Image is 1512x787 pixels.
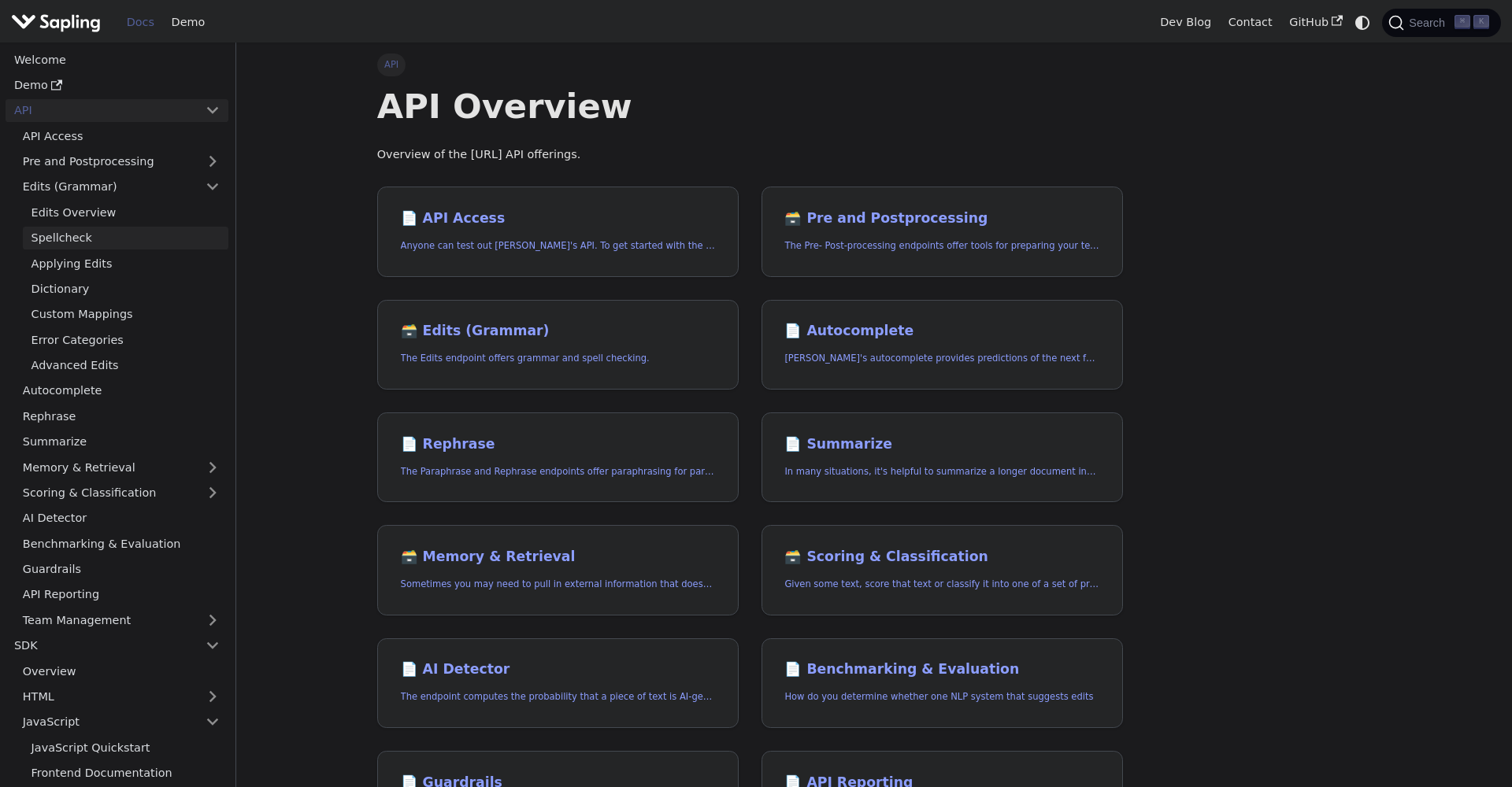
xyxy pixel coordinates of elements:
[377,638,739,729] a: 📄️ AI DetectorThe endpoint computes the probability that a piece of text is AI-generated,
[784,464,1099,479] p: In many situations, it's helpful to summarize a longer document into a shorter, more easily diges...
[784,238,1099,253] p: The Pre- Post-processing endpoints offer tools for preparing your text data for ingestation as we...
[1382,9,1500,37] button: Search (Command+K)
[762,187,1123,277] a: 🗃️ Pre and PostprocessingThe Pre- Post-processing endpoints offer tools for preparing your text d...
[14,176,228,198] a: Edits (Grammar)
[11,11,101,34] img: Sapling.ai
[401,549,715,566] h2: Memory & Retrieval
[14,507,228,530] a: AI Detector
[1220,10,1281,35] a: Contact
[784,210,1099,227] h2: Pre and Postprocessing
[784,577,1099,592] p: Given some text, score that text or classify it into one of a set of pre-specified categories.
[14,558,228,581] a: Guardrails
[11,11,106,34] a: Sapling.ai
[377,300,739,390] a: 🗃️ Edits (Grammar)The Edits endpoint offers grammar and spell checking.
[14,124,228,147] a: API Access
[14,583,228,606] a: API Reporting
[23,354,228,377] a: Advanced Edits
[762,525,1123,615] a: 🗃️ Scoring & ClassificationGiven some text, score that text or classify it into one of a set of p...
[23,201,228,224] a: Edits Overview
[197,99,228,122] button: Collapse sidebar category 'API'
[14,711,228,733] a: JavaScript
[401,436,715,453] h2: Rephrase
[377,146,1123,164] p: Overview of the [URL] API offerings.
[784,549,1099,566] h2: Scoring & Classification
[401,661,715,678] h2: AI Detector
[1151,10,1219,35] a: Dev Blog
[401,210,715,227] h2: API Access
[197,634,228,657] button: Collapse sidebar category 'SDK'
[401,577,715,592] p: Sometimes you may need to pull in external information that doesn't fit in the context size of an...
[401,689,715,704] p: The endpoint computes the probability that a piece of text is AI-generated,
[14,150,228,173] a: Pre and Postprocessing
[6,634,197,657] a: SDK
[762,412,1123,503] a: 📄️ SummarizeIn many situations, it's helpful to summarize a longer document into a shorter, more ...
[377,54,406,76] span: API
[14,430,228,453] a: Summarize
[23,762,228,785] a: Frontend Documentation
[6,48,228,71] a: Welcome
[163,10,213,35] a: Demo
[1455,15,1470,29] kbd: ⌘
[23,736,228,759] a: JavaScript Quickstart
[401,238,715,253] p: Anyone can test out Sapling's API. To get started with the API, simply:
[784,689,1099,704] p: How do you determine whether one NLP system that suggests edits
[118,10,163,35] a: Docs
[23,278,228,301] a: Dictionary
[14,685,228,708] a: HTML
[14,660,228,682] a: Overview
[377,412,739,503] a: 📄️ RephraseThe Paraphrase and Rephrase endpoints offer paraphrasing for particular styles.
[784,323,1099,340] h2: Autocomplete
[14,405,228,427] a: Rephrase
[784,661,1099,678] h2: Benchmarking & Evaluation
[6,74,228,97] a: Demo
[14,379,228,402] a: Autocomplete
[377,85,1123,127] h1: API Overview
[401,323,715,340] h2: Edits (Grammar)
[14,456,228,478] a: Memory & Retrieval
[377,525,739,615] a: 🗃️ Memory & RetrievalSometimes you may need to pull in external information that doesn't fit in t...
[23,227,228,249] a: Spellcheck
[762,638,1123,729] a: 📄️ Benchmarking & EvaluationHow do you determine whether one NLP system that suggests edits
[14,482,228,504] a: Scoring & Classification
[401,351,715,366] p: The Edits endpoint offers grammar and spell checking.
[1473,15,1489,29] kbd: K
[762,300,1123,390] a: 📄️ Autocomplete[PERSON_NAME]'s autocomplete provides predictions of the next few characters or words
[377,187,739,277] a: 📄️ API AccessAnyone can test out [PERSON_NAME]'s API. To get started with the API, simply:
[401,464,715,479] p: The Paraphrase and Rephrase endpoints offer paraphrasing for particular styles.
[23,303,228,326] a: Custom Mappings
[1351,11,1374,34] button: Switch between dark and light mode (currently system mode)
[14,532,228,555] a: Benchmarking & Evaluation
[23,328,228,351] a: Error Categories
[23,252,228,275] a: Applying Edits
[14,608,228,631] a: Team Management
[1404,17,1455,29] span: Search
[784,351,1099,366] p: Sapling's autocomplete provides predictions of the next few characters or words
[784,436,1099,453] h2: Summarize
[6,99,197,122] a: API
[1280,10,1351,35] a: GitHub
[377,54,1123,76] nav: Breadcrumbs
